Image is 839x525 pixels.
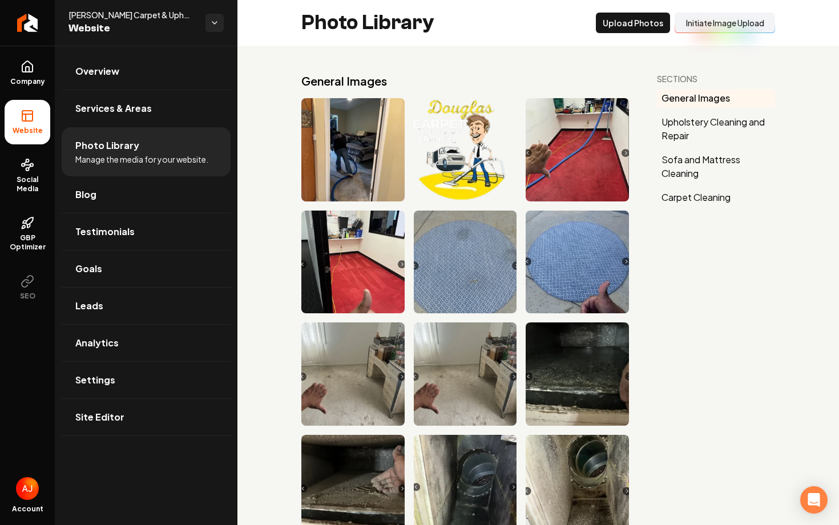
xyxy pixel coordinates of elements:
[5,265,50,310] button: SEO
[414,211,517,314] img: No alt text set for this photo
[62,176,231,213] a: Blog
[414,322,517,426] img: No alt text set for this photo
[15,292,40,301] span: SEO
[526,211,629,314] img: No alt text set for this photo
[75,139,139,152] span: Photo Library
[75,373,115,387] span: Settings
[800,486,828,514] div: Open Intercom Messenger
[8,126,47,135] span: Website
[62,399,231,435] a: Site Editor
[62,53,231,90] a: Overview
[75,336,119,350] span: Analytics
[75,154,208,165] span: Manage the media for your website.
[301,211,405,314] img: No alt text set for this photo
[657,113,775,145] button: Upholstery Cleaning and Repair
[75,225,135,239] span: Testimonials
[5,51,50,95] a: Company
[75,64,119,78] span: Overview
[301,98,405,201] img: Professional carpet cleaning service in a bedroom, with equipment and tools in use.
[75,102,152,115] span: Services & Areas
[75,410,124,424] span: Site Editor
[75,262,102,276] span: Goals
[62,288,231,324] a: Leads
[5,175,50,193] span: Social Media
[596,13,670,33] button: Upload Photos
[5,207,50,261] a: GBP Optimizer
[62,325,231,361] a: Analytics
[6,77,50,86] span: Company
[17,14,38,32] img: Rebolt Logo
[526,322,629,426] img: No alt text set for this photo
[657,151,775,183] button: Sofa and Mattress Cleaning
[526,98,629,201] img: No alt text set for this photo
[62,213,231,250] a: Testimonials
[16,477,39,500] img: Austin Jellison
[75,299,103,313] span: Leads
[657,73,775,84] h3: Sections
[657,89,775,107] button: General Images
[675,13,775,33] button: Initiate Image Upload
[414,98,517,201] img: Douglass Carpet and Upholstery Cleaning character using a steam cleaner next to a van.
[68,21,196,37] span: Website
[68,9,196,21] span: [PERSON_NAME] Carpet & Upholstery Cleaning
[62,90,231,127] a: Services & Areas
[62,362,231,398] a: Settings
[301,322,405,426] img: No alt text set for this photo
[62,251,231,287] a: Goals
[301,11,434,34] h2: Photo Library
[75,188,96,201] span: Blog
[16,477,39,500] button: Open user button
[301,73,629,89] h2: General Images
[5,149,50,203] a: Social Media
[12,504,43,514] span: Account
[5,233,50,252] span: GBP Optimizer
[657,188,775,207] button: Carpet Cleaning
